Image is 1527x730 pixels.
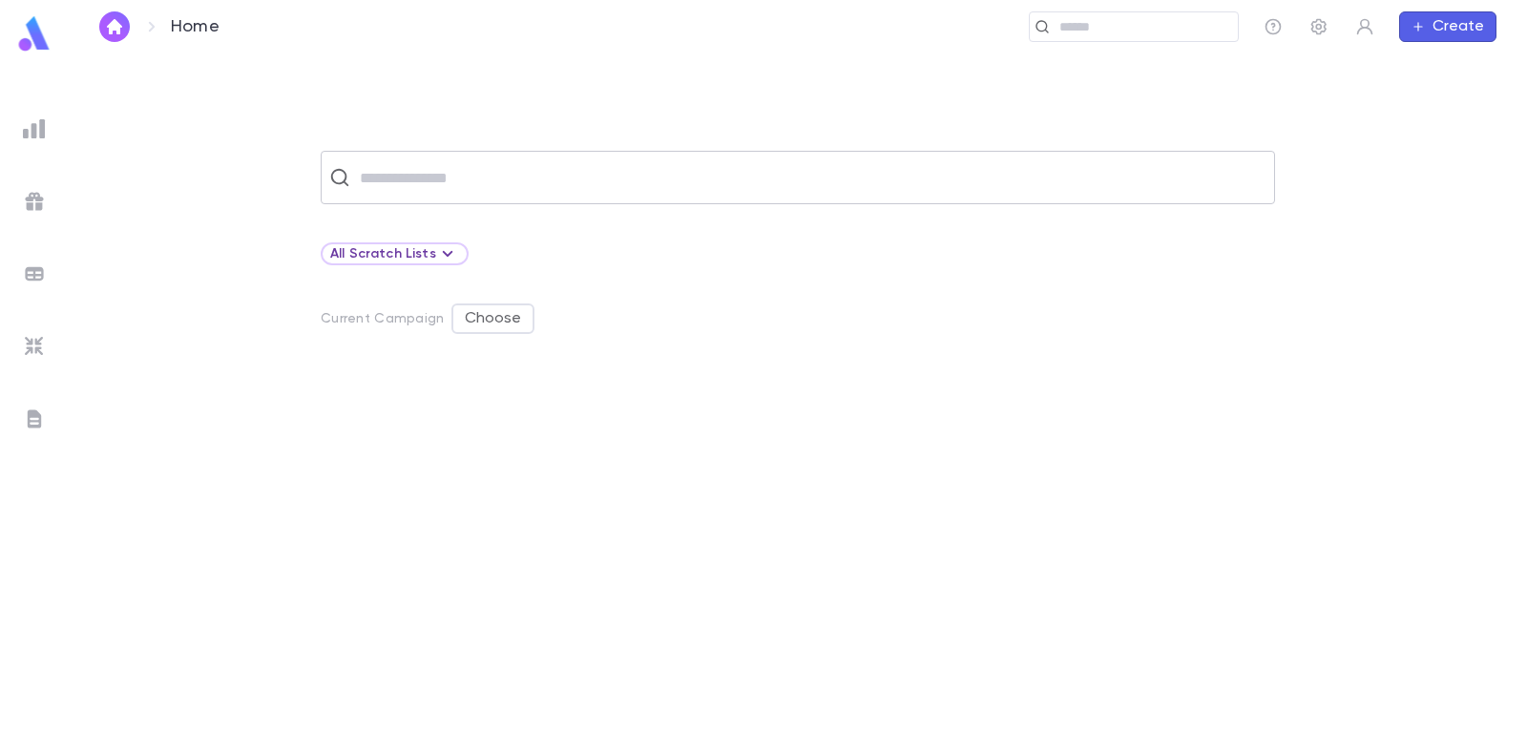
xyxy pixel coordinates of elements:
img: letters_grey.7941b92b52307dd3b8a917253454ce1c.svg [23,407,46,430]
button: Choose [451,303,534,334]
img: reports_grey.c525e4749d1bce6a11f5fe2a8de1b229.svg [23,117,46,140]
img: batches_grey.339ca447c9d9533ef1741baa751efc33.svg [23,262,46,285]
img: home_white.a664292cf8c1dea59945f0da9f25487c.svg [103,19,126,34]
div: All Scratch Lists [321,242,469,265]
img: imports_grey.530a8a0e642e233f2baf0ef88e8c9fcb.svg [23,335,46,358]
p: Home [171,16,220,37]
div: All Scratch Lists [330,242,459,265]
button: Create [1399,11,1496,42]
img: logo [15,15,53,52]
img: campaigns_grey.99e729a5f7ee94e3726e6486bddda8f1.svg [23,190,46,213]
p: Current Campaign [321,311,444,326]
